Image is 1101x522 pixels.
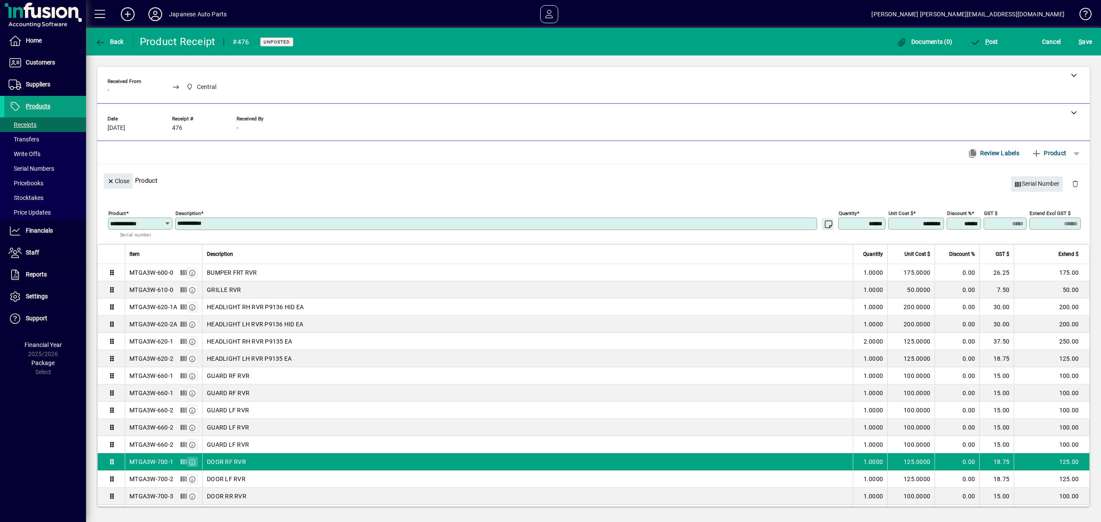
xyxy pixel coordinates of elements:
[4,205,86,220] a: Price Updates
[25,341,62,348] span: Financial Year
[197,83,216,92] span: Central
[853,488,887,505] td: 1.0000
[129,320,177,329] div: MTGA3W-620-2A
[202,333,853,350] td: HEADLIGHT RH RVR P9135 EA
[202,350,853,367] td: HEADLIGHT LH RVR P9135 EA
[935,436,979,453] td: 0.00
[1027,145,1070,161] button: Product
[107,174,129,188] span: Close
[26,59,55,66] span: Customers
[984,210,997,216] mat-label: GST $
[1014,350,1089,367] td: 125.00
[1065,180,1086,187] app-page-header-button: Delete
[4,190,86,205] a: Stocktakes
[4,264,86,286] a: Reports
[1042,35,1061,49] span: Cancel
[853,298,887,316] td: 1.0000
[935,419,979,436] td: 0.00
[904,303,930,311] span: 200.0000
[93,34,126,49] button: Back
[935,350,979,367] td: 0.00
[979,488,1014,505] td: 15.00
[202,488,853,505] td: DOOR RR RVR
[9,180,43,187] span: Pricebooks
[1014,316,1089,333] td: 200.00
[26,315,47,322] span: Support
[904,337,930,346] span: 125.0000
[935,264,979,281] td: 0.00
[129,423,173,432] div: MTGA3W-660-2
[9,209,51,216] span: Price Updates
[97,165,1090,196] div: Product
[1076,34,1094,49] button: Save
[979,264,1014,281] td: 26.25
[129,372,173,380] div: MTGA3W-660-1
[172,125,182,132] span: 476
[184,82,220,92] span: Central
[264,39,290,45] span: Unposted
[853,402,887,419] td: 1.0000
[968,34,1000,49] button: Post
[26,293,48,300] span: Settings
[853,264,887,281] td: 1.0000
[4,286,86,307] a: Settings
[1014,436,1089,453] td: 100.00
[4,30,86,52] a: Home
[4,132,86,147] a: Transfers
[935,367,979,384] td: 0.00
[1014,470,1089,488] td: 125.00
[985,38,989,45] span: P
[129,249,140,259] span: Item
[904,475,930,483] span: 125.0000
[904,492,930,501] span: 100.0000
[9,194,43,201] span: Stocktakes
[129,440,173,449] div: MTGA3W-660-2
[114,6,141,22] button: Add
[129,337,173,346] div: MTGA3W-620-1
[904,268,930,277] span: 175.0000
[970,38,998,45] span: ost
[904,249,930,259] span: Unit Cost $
[889,210,913,216] mat-label: Unit Cost $
[1014,488,1089,505] td: 100.00
[935,470,979,488] td: 0.00
[237,125,238,132] span: -
[853,419,887,436] td: 1.0000
[904,320,930,329] span: 200.0000
[129,389,173,397] div: MTGA3W-660-1
[31,359,55,366] span: Package
[202,384,853,402] td: GUARD RF RVR
[904,423,930,432] span: 100.0000
[935,281,979,298] td: 0.00
[863,249,883,259] span: Quantity
[1014,367,1089,384] td: 100.00
[935,316,979,333] td: 0.00
[1031,146,1066,160] span: Product
[979,316,1014,333] td: 30.00
[108,125,125,132] span: [DATE]
[26,37,42,44] span: Home
[129,286,173,294] div: MTGA3W-610-0
[949,249,975,259] span: Discount %
[979,281,1014,298] td: 7.50
[979,505,1014,522] td: 15.00
[202,419,853,436] td: GUARD LF RVR
[9,136,39,143] span: Transfers
[207,249,233,259] span: Description
[169,7,227,21] div: Japanese Auto Parts
[1011,176,1063,192] button: Serial Number
[979,384,1014,402] td: 15.00
[26,81,50,88] span: Suppliers
[233,35,249,49] div: #476
[9,165,54,172] span: Serial Numbers
[101,177,135,184] app-page-header-button: Close
[1014,298,1089,316] td: 200.00
[129,268,173,277] div: MTGA3W-600-0
[9,150,40,157] span: Write Offs
[26,227,53,234] span: Financials
[979,350,1014,367] td: 18.75
[1014,384,1089,402] td: 100.00
[4,161,86,176] a: Serial Numbers
[1030,210,1070,216] mat-label: Extend excl GST $
[26,103,50,110] span: Products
